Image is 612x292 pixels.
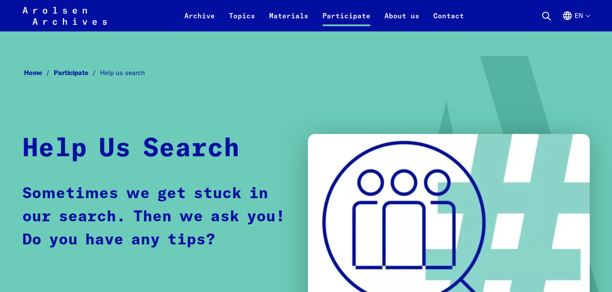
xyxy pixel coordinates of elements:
[315,10,377,31] a: Participate
[22,66,590,79] nav: Breadcrumb
[222,10,262,31] a: Topics
[426,10,471,31] a: Contact
[177,5,471,26] nav: Primary
[22,182,291,252] p: Sometimes we get stuck in our search. Then we ask you! Do you have any tips?
[100,69,145,77] span: Help us search
[562,10,590,31] button: English, language selection
[262,10,315,31] a: Materials
[24,69,54,77] a: Home
[177,10,222,31] a: Archive
[377,10,426,31] a: About us
[54,69,100,77] a: Participate
[22,134,240,165] h1: Help Us Search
